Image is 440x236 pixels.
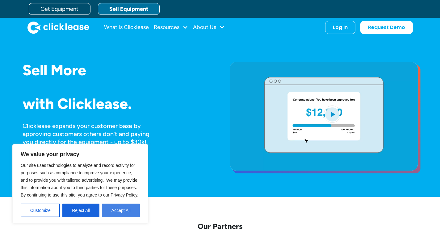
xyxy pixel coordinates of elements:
p: We value your privacy [21,151,140,158]
h1: Sell More [23,62,210,78]
p: Our Partners [23,222,418,231]
div: We value your privacy [12,144,148,224]
img: Blue play button logo on a light blue circular background [324,106,341,123]
h1: with Clicklease. [23,96,210,112]
button: Accept All [102,204,140,217]
a: Sell Equipment [98,3,160,15]
a: Get Equipment [29,3,90,15]
button: Reject All [62,204,99,217]
div: Resources [154,21,188,34]
div: About Us [193,21,225,34]
img: Clicklease logo [27,21,89,34]
a: home [27,21,89,34]
a: open lightbox [230,62,418,171]
div: Clicklease expands your customer base by approving customers others don’t and paying you directly... [23,122,161,146]
span: Our site uses technologies to analyze and record activity for purposes such as compliance to impr... [21,163,138,197]
div: Log In [333,24,348,31]
button: Customize [21,204,60,217]
a: What Is Clicklease [104,21,149,34]
a: Request Demo [360,21,413,34]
